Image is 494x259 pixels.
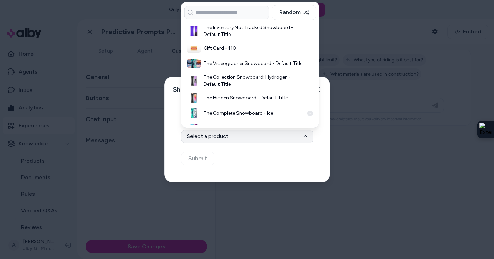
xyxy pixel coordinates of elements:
[187,26,201,36] img: The Inventory Not Tracked Snowboard - Default Title
[204,45,304,52] h3: Gift Card - $10
[272,5,316,20] button: Random
[181,129,313,143] button: Select a product
[204,60,304,67] h3: The Videographer Snowboard - Default Title
[187,93,201,103] img: The Hidden Snowboard - Default Title
[187,124,201,133] img: The Purple Cloud Snowboard - Default Title
[187,59,201,68] img: The Videographer Snowboard - Default Title
[204,110,304,117] h3: The Complete Snowboard - Ice
[187,108,201,118] img: The Complete Snowboard - Ice
[187,44,201,53] img: Gift Card - $10
[204,24,304,38] h3: The Inventory Not Tracked Snowboard - Default Title
[187,76,201,86] img: The Collection Snowboard: Hydrogen - Default Title
[204,74,304,88] h3: The Collection Snowboard: Hydrogen - Default Title
[204,95,304,102] h3: The Hidden Snowboard - Default Title
[170,83,227,97] h2: Shopper Context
